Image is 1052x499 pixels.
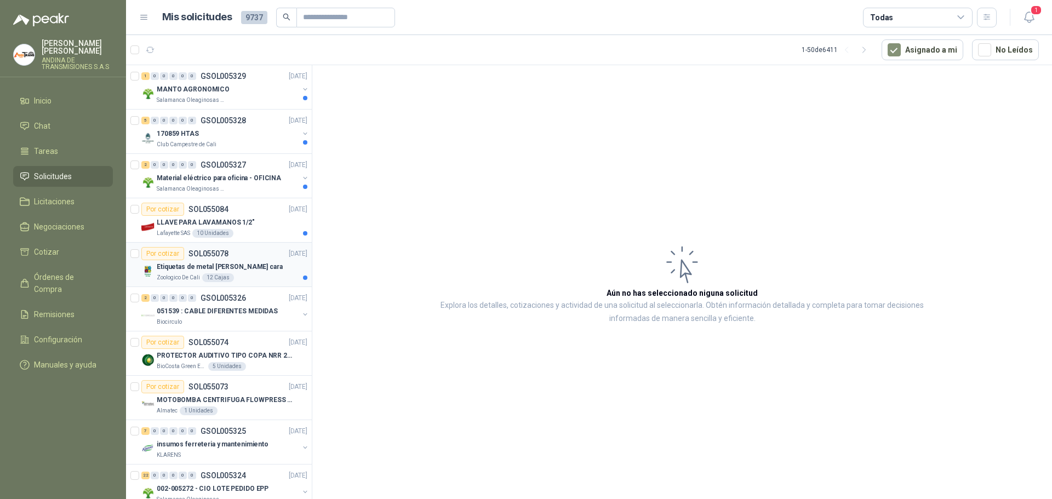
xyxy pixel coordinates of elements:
div: 0 [151,161,159,169]
img: Company Logo [141,398,155,411]
a: Cotizar [13,242,113,262]
img: Company Logo [141,220,155,233]
p: SOL055073 [188,383,228,391]
span: Configuración [34,334,82,346]
div: 0 [169,427,178,435]
div: 0 [160,117,168,124]
div: 5 [141,117,150,124]
span: Órdenes de Compra [34,271,102,295]
p: [DATE] [289,116,307,126]
p: Lafayette SAS [157,229,190,238]
div: 0 [169,472,178,479]
p: KLARENS [157,451,181,460]
img: Company Logo [141,265,155,278]
p: [DATE] [289,471,307,481]
div: 2 [141,294,150,302]
a: Por cotizarSOL055073[DATE] Company LogoMOTOBOMBA CENTRIFUGA FLOWPRESS 1.5HP-220Almatec1 Unidades [126,376,312,420]
a: Configuración [13,329,113,350]
span: Remisiones [34,308,75,320]
div: Por cotizar [141,336,184,349]
div: Por cotizar [141,203,184,216]
p: [PERSON_NAME] [PERSON_NAME] [42,39,113,55]
img: Logo peakr [13,13,69,26]
p: MOTOBOMBA CENTRIFUGA FLOWPRESS 1.5HP-220 [157,395,293,405]
div: 0 [151,472,159,479]
p: Explora los detalles, cotizaciones y actividad de una solicitud al seleccionarla. Obtén informaci... [422,299,942,325]
div: 0 [151,117,159,124]
div: 0 [151,294,159,302]
a: 2 0 0 0 0 0 GSOL005327[DATE] Company LogoMaterial eléctrico para oficina - OFICINASalamanca Oleag... [141,158,310,193]
span: Chat [34,120,50,132]
p: [DATE] [289,249,307,259]
p: GSOL005324 [201,472,246,479]
div: 0 [188,294,196,302]
p: GSOL005329 [201,72,246,80]
div: 0 [151,427,159,435]
a: Negociaciones [13,216,113,237]
span: search [283,13,290,21]
p: Salamanca Oleaginosas SAS [157,185,226,193]
p: 002-005272 - CIO LOTE PEDIDO EPP [157,484,268,494]
a: Por cotizarSOL055078[DATE] Company LogoEtiquetas de metal [PERSON_NAME] caraZoologico De Cali12 C... [126,243,312,287]
h3: Aún no has seleccionado niguna solicitud [607,287,758,299]
div: 22 [141,472,150,479]
p: SOL055084 [188,205,228,213]
img: Company Logo [141,176,155,189]
div: 0 [179,72,187,80]
img: Company Logo [14,44,35,65]
p: Etiquetas de metal [PERSON_NAME] cara [157,262,283,272]
span: Tareas [34,145,58,157]
div: Por cotizar [141,247,184,260]
div: 0 [179,161,187,169]
div: 0 [169,161,178,169]
div: 0 [151,72,159,80]
div: 0 [179,427,187,435]
a: Manuales y ayuda [13,354,113,375]
div: 0 [169,72,178,80]
p: GSOL005328 [201,117,246,124]
button: 1 [1019,8,1039,27]
p: [DATE] [289,382,307,392]
a: Solicitudes [13,166,113,187]
div: 12 Cajas [202,273,234,282]
div: 10 Unidades [192,229,233,238]
p: Material eléctrico para oficina - OFICINA [157,173,281,183]
span: 9737 [241,11,267,24]
button: Asignado a mi [882,39,963,60]
div: 0 [160,427,168,435]
a: Por cotizarSOL055084[DATE] Company LogoLLAVE PARA LAVAMANOS 1/2"Lafayette SAS10 Unidades [126,198,312,243]
div: 0 [179,294,187,302]
p: GSOL005326 [201,294,246,302]
span: Licitaciones [34,196,75,208]
p: [DATE] [289,293,307,303]
img: Company Logo [141,442,155,455]
div: 7 [141,427,150,435]
p: ANDINA DE TRANSMISIONES S.A.S [42,57,113,70]
p: Zoologico De Cali [157,273,200,282]
a: Órdenes de Compra [13,267,113,300]
p: 051539 : CABLE DIFERENTES MEDIDAS [157,306,278,317]
div: 0 [179,117,187,124]
div: 0 [188,427,196,435]
span: Manuales y ayuda [34,359,96,371]
p: Club Campestre de Cali [157,140,216,149]
span: Negociaciones [34,221,84,233]
div: 0 [169,294,178,302]
div: 1 Unidades [180,406,218,415]
a: Por cotizarSOL055074[DATE] Company LogoPROTECTOR AUDITIVO TIPO COPA NRR 23dBBioCosta Green Energy... [126,331,312,376]
p: BioCosta Green Energy S.A.S [157,362,206,371]
div: Todas [870,12,893,24]
p: [DATE] [289,204,307,215]
div: 0 [188,72,196,80]
div: 0 [179,472,187,479]
a: 5 0 0 0 0 0 GSOL005328[DATE] Company Logo170859 HTASClub Campestre de Cali [141,114,310,149]
a: Licitaciones [13,191,113,212]
span: Solicitudes [34,170,72,182]
a: Chat [13,116,113,136]
p: 170859 HTAS [157,129,199,139]
img: Company Logo [141,87,155,100]
a: Inicio [13,90,113,111]
p: [DATE] [289,426,307,437]
div: 0 [188,161,196,169]
img: Company Logo [141,131,155,145]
